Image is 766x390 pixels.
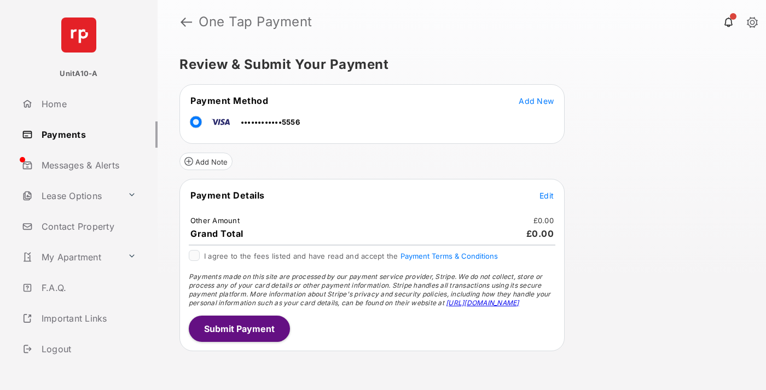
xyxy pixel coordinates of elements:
[519,95,554,106] button: Add New
[526,228,554,239] span: £0.00
[401,252,498,260] button: I agree to the fees listed and have read and accept the
[179,58,735,71] h5: Review & Submit Your Payment
[18,152,158,178] a: Messages & Alerts
[18,213,158,240] a: Contact Property
[190,216,240,225] td: Other Amount
[18,91,158,117] a: Home
[190,95,268,106] span: Payment Method
[18,244,123,270] a: My Apartment
[18,275,158,301] a: F.A.Q.
[190,190,265,201] span: Payment Details
[519,96,554,106] span: Add New
[190,228,243,239] span: Grand Total
[189,272,551,307] span: Payments made on this site are processed by our payment service provider, Stripe. We do not colle...
[18,336,158,362] a: Logout
[539,190,554,201] button: Edit
[533,216,554,225] td: £0.00
[539,191,554,200] span: Edit
[60,68,97,79] p: UnitA10-A
[18,121,158,148] a: Payments
[61,18,96,53] img: svg+xml;base64,PHN2ZyB4bWxucz0iaHR0cDovL3d3dy53My5vcmcvMjAwMC9zdmciIHdpZHRoPSI2NCIgaGVpZ2h0PSI2NC...
[199,15,312,28] strong: One Tap Payment
[179,153,233,170] button: Add Note
[241,118,300,126] span: ••••••••••••5556
[189,316,290,342] button: Submit Payment
[204,252,498,260] span: I agree to the fees listed and have read and accept the
[446,299,519,307] a: [URL][DOMAIN_NAME]
[18,183,123,209] a: Lease Options
[18,305,141,331] a: Important Links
